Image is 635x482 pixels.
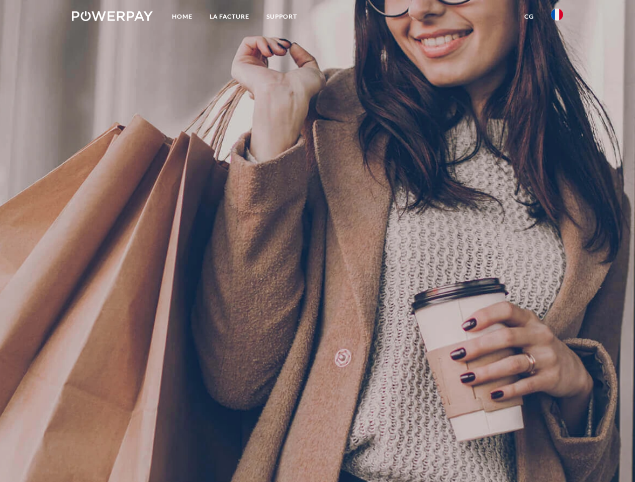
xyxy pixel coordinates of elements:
[551,9,563,21] img: fr
[163,8,201,26] a: Home
[201,8,258,26] a: LA FACTURE
[516,8,542,26] a: CG
[258,8,306,26] a: Support
[72,11,153,21] img: logo-powerpay-white.svg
